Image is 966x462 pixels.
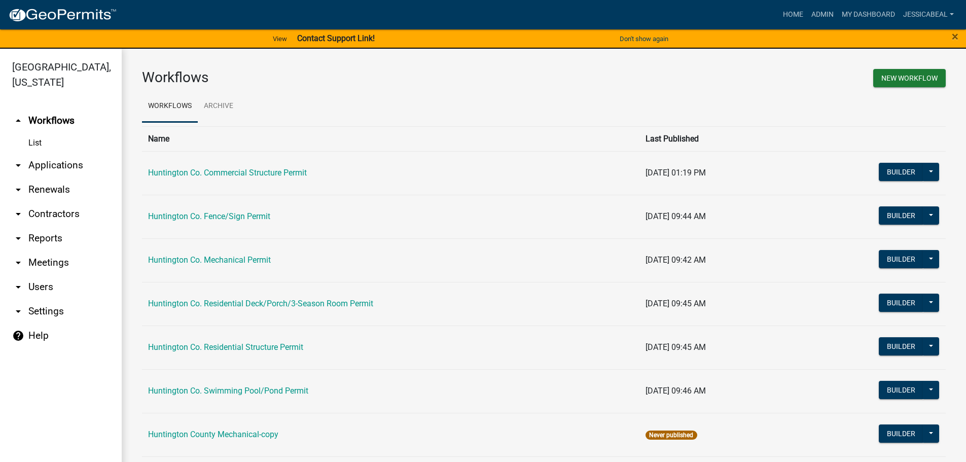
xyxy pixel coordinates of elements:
[646,299,706,308] span: [DATE] 09:45 AM
[952,30,958,43] button: Close
[807,5,838,24] a: Admin
[297,33,375,43] strong: Contact Support Link!
[646,342,706,352] span: [DATE] 09:45 AM
[12,330,24,342] i: help
[12,281,24,293] i: arrow_drop_down
[873,69,946,87] button: New Workflow
[879,381,923,399] button: Builder
[148,386,308,396] a: Huntington Co. Swimming Pool/Pond Permit
[12,232,24,244] i: arrow_drop_down
[879,250,923,268] button: Builder
[148,168,307,177] a: Huntington Co. Commercial Structure Permit
[142,69,536,86] h3: Workflows
[148,211,270,221] a: Huntington Co. Fence/Sign Permit
[879,206,923,225] button: Builder
[879,337,923,356] button: Builder
[838,5,899,24] a: My Dashboard
[12,257,24,269] i: arrow_drop_down
[142,126,639,151] th: Name
[148,299,373,308] a: Huntington Co. Residential Deck/Porch/3-Season Room Permit
[616,30,672,47] button: Don't show again
[12,305,24,317] i: arrow_drop_down
[646,255,706,265] span: [DATE] 09:42 AM
[148,430,278,439] a: Huntington County Mechanical-copy
[879,163,923,181] button: Builder
[879,294,923,312] button: Builder
[148,255,271,265] a: Huntington Co. Mechanical Permit
[646,386,706,396] span: [DATE] 09:46 AM
[646,211,706,221] span: [DATE] 09:44 AM
[198,90,239,123] a: Archive
[269,30,291,47] a: View
[142,90,198,123] a: Workflows
[148,342,303,352] a: Huntington Co. Residential Structure Permit
[12,184,24,196] i: arrow_drop_down
[646,168,706,177] span: [DATE] 01:19 PM
[646,431,697,440] span: Never published
[639,126,792,151] th: Last Published
[12,208,24,220] i: arrow_drop_down
[899,5,958,24] a: JessicaBeal
[12,115,24,127] i: arrow_drop_up
[952,29,958,44] span: ×
[12,159,24,171] i: arrow_drop_down
[779,5,807,24] a: Home
[879,424,923,443] button: Builder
